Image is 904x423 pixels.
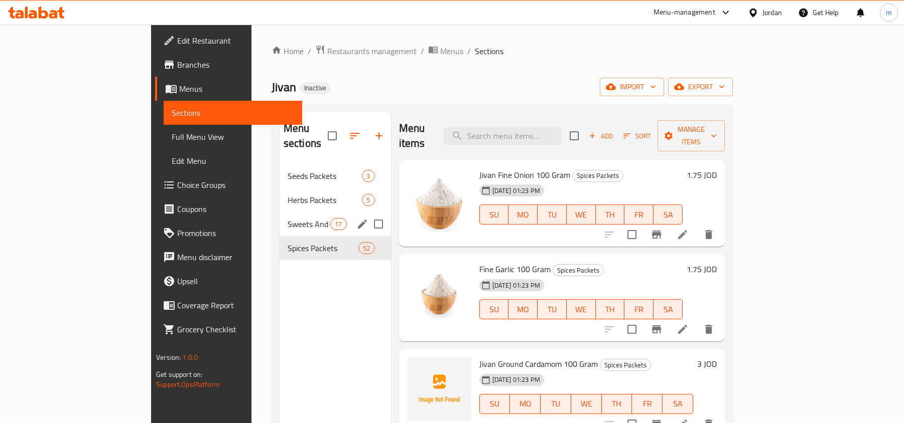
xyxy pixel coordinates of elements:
a: Grocery Checklist [155,317,302,341]
button: TH [596,204,625,225]
span: m [886,7,892,18]
h2: Menu sections [284,121,328,151]
button: Branch-specific-item [644,223,669,247]
span: Manage items [666,123,717,148]
button: MO [508,299,538,319]
span: Version: [156,351,181,364]
span: SA [667,396,689,411]
div: Spices Packets52 [280,236,391,260]
button: SU [479,204,509,225]
span: export [676,81,725,93]
div: Sweets And Cake Decoration Packets17edit [280,212,391,236]
button: FR [624,299,654,319]
div: Spices Packets [572,170,623,182]
span: [DATE] 01:23 PM [488,186,544,195]
nav: Menu sections [280,160,391,264]
span: SA [658,302,679,317]
span: 1.0.0 [182,351,198,364]
button: MO [510,394,541,414]
a: Edit Restaurant [155,29,302,53]
span: TH [600,302,621,317]
a: Coupons [155,197,302,221]
span: Herbs Packets [288,194,362,206]
span: Seeds Packets [288,170,362,182]
span: Menus [179,83,294,95]
span: Sort items [617,128,658,144]
a: Full Menu View [164,125,302,149]
span: Sections [475,45,503,57]
span: Spices Packets [553,265,603,276]
h6: 1.75 JOD [687,262,717,276]
button: SU [479,299,509,319]
button: WE [571,394,602,414]
div: Jordan [762,7,782,18]
button: Branch-specific-item [644,317,669,341]
span: Upsell [177,275,294,287]
h6: 3 JOD [697,357,717,371]
a: Choice Groups [155,173,302,197]
button: Add [585,128,617,144]
span: Choice Groups [177,179,294,191]
span: WE [571,302,592,317]
span: 5 [362,195,374,205]
span: WE [575,396,598,411]
span: Branches [177,59,294,71]
span: Sections [172,107,294,119]
button: MO [508,204,538,225]
span: Edit Restaurant [177,35,294,47]
a: Edit menu item [677,229,689,241]
span: 17 [331,220,346,229]
a: Menus [428,45,463,58]
button: Add section [367,124,391,148]
div: Inactive [300,82,330,94]
button: edit [355,217,370,232]
button: FR [632,394,663,414]
h2: Menu items [399,121,431,151]
a: Restaurants management [315,45,417,58]
button: Sort [621,128,654,144]
span: MO [512,302,534,317]
span: FR [628,302,650,317]
a: Support.OpsPlatform [156,378,220,391]
div: items [362,170,374,182]
span: Spices Packets [600,359,651,371]
span: Sweets And Cake Decoration Packets [288,218,330,230]
span: TU [542,207,563,222]
span: Edit Menu [172,155,294,167]
span: Select section [564,125,585,146]
span: Spices Packets [288,242,358,254]
span: Jivan Ground Cardamom 100 Gram [479,356,598,371]
div: Spices Packets [553,264,604,276]
span: SU [484,207,505,222]
span: MO [512,207,534,222]
input: search [443,127,562,145]
span: FR [628,207,650,222]
a: Edit Menu [164,149,302,173]
button: SA [654,204,683,225]
span: SU [484,302,505,317]
span: TU [545,396,567,411]
span: Menu disclaimer [177,251,294,263]
span: Add item [585,128,617,144]
span: Sort [623,130,651,142]
a: Promotions [155,221,302,245]
img: Fine Garlic 100 Gram [407,262,471,326]
span: [DATE] 01:23 PM [488,281,544,290]
li: / [308,45,311,57]
span: Coverage Report [177,299,294,311]
button: SA [654,299,683,319]
li: / [467,45,471,57]
button: TU [538,204,567,225]
button: import [600,78,664,96]
span: Select to update [621,319,642,340]
span: Select to update [621,224,642,245]
button: TU [538,299,567,319]
span: MO [514,396,537,411]
span: Select all sections [322,125,343,146]
a: Edit menu item [677,323,689,335]
img: Jivan Ground Cardamom 100 Gram [407,357,471,421]
span: 52 [359,244,374,253]
a: Branches [155,53,302,77]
